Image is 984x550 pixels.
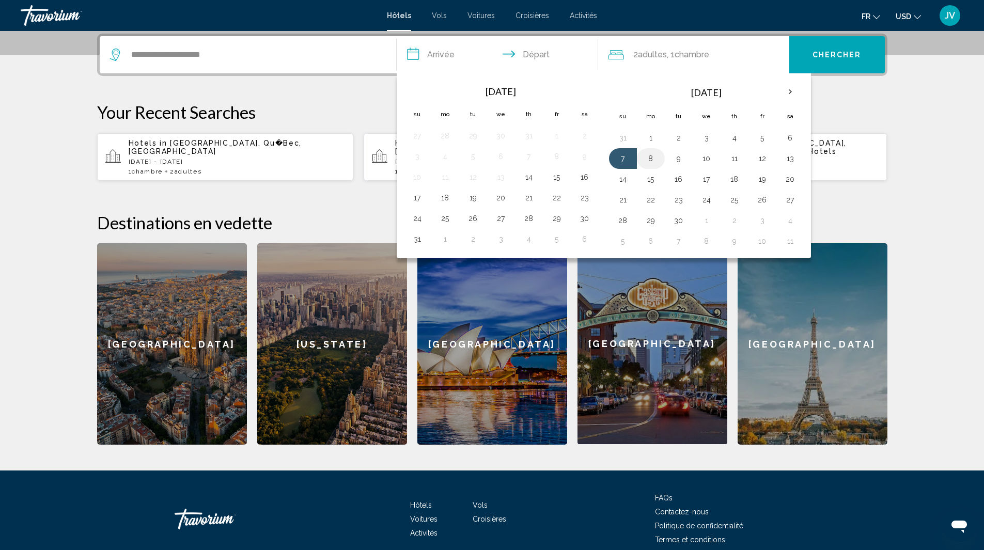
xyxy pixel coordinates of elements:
span: Chambre [675,50,709,59]
button: Day 24 [409,211,426,226]
a: [GEOGRAPHIC_DATA] [738,243,887,445]
a: Hôtels [410,501,432,509]
button: Day 6 [576,232,593,246]
button: Day 9 [670,151,687,166]
button: Day 19 [754,172,771,186]
button: Day 12 [465,170,481,184]
button: Day 15 [643,172,659,186]
span: Adultes [638,50,667,59]
button: Day 2 [576,129,593,143]
span: Voitures [467,11,495,20]
button: Day 10 [754,234,771,248]
span: 2 [633,48,667,62]
span: Croisières [516,11,549,20]
button: Day 14 [615,172,631,186]
span: [GEOGRAPHIC_DATA], Qu�Bec, [GEOGRAPHIC_DATA] [129,139,302,155]
button: Day 2 [670,131,687,145]
button: Day 30 [493,129,509,143]
button: Day 11 [726,151,743,166]
button: Day 27 [782,193,799,207]
p: Your Recent Searches [97,102,887,122]
span: JV [945,10,955,21]
button: Day 7 [521,149,537,164]
div: Search widget [100,36,885,73]
button: Day 27 [409,129,426,143]
span: 1 [129,168,163,175]
button: Day 3 [493,232,509,246]
a: [US_STATE] [257,243,407,445]
th: [DATE] [431,80,571,103]
button: Day 4 [782,213,799,228]
button: Day 18 [726,172,743,186]
button: Day 26 [465,211,481,226]
button: Day 14 [521,170,537,184]
span: , 1 [667,48,709,62]
button: Day 29 [465,129,481,143]
span: Croisières [473,515,506,523]
button: Day 23 [576,191,593,205]
a: FAQs [655,494,673,502]
button: Day 17 [698,172,715,186]
button: Day 26 [754,193,771,207]
button: Day 29 [643,213,659,228]
button: Day 11 [437,170,454,184]
th: [DATE] [637,80,776,105]
button: Hotels in [GEOGRAPHIC_DATA], [GEOGRAPHIC_DATA] (BCN)[DATE] - [DATE]1Chambre2Adultes [364,133,620,181]
button: Day 5 [549,232,565,246]
button: Day 9 [726,234,743,248]
button: Day 2 [726,213,743,228]
a: Politique de confidentialité [655,522,743,530]
a: Vols [432,11,447,20]
iframe: Bouton de lancement de la fenêtre de messagerie [943,509,976,542]
button: Day 13 [782,151,799,166]
button: Day 25 [726,193,743,207]
button: Day 15 [549,170,565,184]
button: Day 4 [437,149,454,164]
a: Hôtels [387,11,411,20]
button: Day 28 [615,213,631,228]
button: Day 2 [465,232,481,246]
h2: Destinations en vedette [97,212,887,233]
span: Activités [410,529,438,537]
span: Termes et conditions [655,536,725,544]
a: Travorium [175,504,278,535]
span: Voitures [410,515,438,523]
button: Check in and out dates [397,36,598,73]
button: Day 6 [643,234,659,248]
button: Day 11 [782,234,799,248]
button: Day 29 [549,211,565,226]
button: Day 7 [670,234,687,248]
button: Day 27 [493,211,509,226]
button: Day 31 [615,131,631,145]
button: Day 28 [437,129,454,143]
button: Day 16 [670,172,687,186]
button: Day 1 [549,129,565,143]
a: Travorium [21,5,377,26]
button: Day 16 [576,170,593,184]
span: Chercher [813,51,862,59]
a: Vols [473,501,488,509]
button: Chercher [789,36,885,73]
button: Day 3 [754,213,771,228]
button: Day 30 [670,213,687,228]
button: Day 30 [576,211,593,226]
button: Day 4 [726,131,743,145]
button: Day 31 [409,232,426,246]
button: Day 3 [698,131,715,145]
button: Change language [862,9,880,24]
button: Day 3 [409,149,426,164]
span: 1 [395,168,429,175]
p: [DATE] - [DATE] [129,158,346,165]
button: Day 28 [521,211,537,226]
button: Day 23 [670,193,687,207]
a: [GEOGRAPHIC_DATA] [417,243,567,445]
a: [GEOGRAPHIC_DATA] [97,243,247,445]
button: Day 7 [615,151,631,166]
